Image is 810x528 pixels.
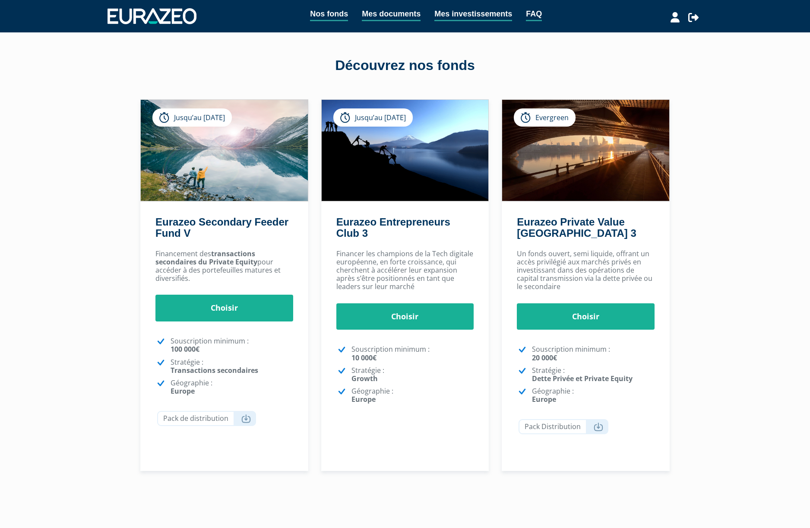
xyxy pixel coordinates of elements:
[171,386,195,396] strong: Europe
[532,353,557,363] strong: 20 000€
[155,250,293,283] p: Financement des pour accéder à des portefeuilles matures et diversifiés.
[532,374,633,383] strong: Dette Privée et Private Equity
[155,216,288,239] a: Eurazeo Secondary Feeder Fund V
[532,387,655,404] p: Géographie :
[157,411,256,426] a: Pack de distribution
[155,249,257,267] strong: transactions secondaires du Private Equity
[434,8,512,21] a: Mes investissements
[502,100,669,201] img: Eurazeo Private Value Europe 3
[362,8,421,21] a: Mes documents
[171,344,199,354] strong: 100 000€
[532,366,655,383] p: Stratégie :
[517,303,655,330] a: Choisir
[351,345,474,362] p: Souscription minimum :
[322,100,489,201] img: Eurazeo Entrepreneurs Club 3
[532,345,655,362] p: Souscription minimum :
[519,419,608,434] a: Pack Distribution
[171,337,293,353] p: Souscription minimum :
[351,394,376,404] strong: Europe
[532,394,556,404] strong: Europe
[517,216,636,239] a: Eurazeo Private Value [GEOGRAPHIC_DATA] 3
[171,379,293,395] p: Géographie :
[171,366,258,375] strong: Transactions secondaires
[159,56,651,76] div: Découvrez nos fonds
[152,108,232,127] div: Jusqu’au [DATE]
[336,250,474,291] p: Financer les champions de la Tech digitale européenne, en forte croissance, qui cherchent à accél...
[517,250,655,291] p: Un fonds ouvert, semi liquide, offrant un accès privilégié aux marchés privés en investissant dan...
[351,353,377,363] strong: 10 000€
[108,8,196,24] img: 1732889491-logotype_eurazeo_blanc_rvb.png
[141,100,308,201] img: Eurazeo Secondary Feeder Fund V
[351,366,474,383] p: Stratégie :
[526,8,542,21] a: FAQ
[310,8,348,21] a: Nos fonds
[171,358,293,375] p: Stratégie :
[336,303,474,330] a: Choisir
[155,295,293,321] a: Choisir
[351,374,378,383] strong: Growth
[351,387,474,404] p: Géographie :
[336,216,450,239] a: Eurazeo Entrepreneurs Club 3
[514,108,576,127] div: Evergreen
[333,108,413,127] div: Jusqu’au [DATE]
